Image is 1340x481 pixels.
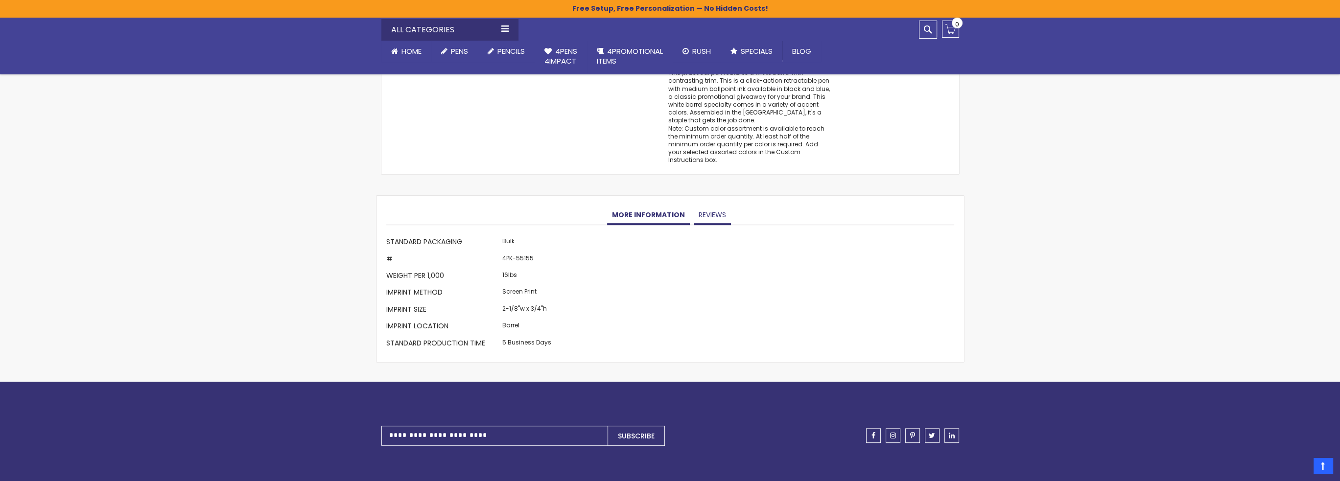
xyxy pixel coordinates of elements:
[386,269,500,285] th: Weight per 1,000
[500,235,554,252] td: Bulk
[381,41,431,62] a: Home
[500,319,554,336] td: Barrel
[535,41,587,72] a: 4Pens4impact
[386,319,500,336] th: Imprint Location
[597,46,663,66] span: 4PROMOTIONAL ITEMS
[942,21,959,38] a: 0
[692,46,711,56] span: Rush
[587,41,673,72] a: 4PROMOTIONALITEMS
[944,428,959,443] a: linkedin
[497,46,525,56] span: Pencils
[673,41,721,62] a: Rush
[500,285,554,302] td: Screen Print
[500,269,554,285] td: 16lbs
[431,41,478,62] a: Pens
[618,431,655,441] span: Subscribe
[386,285,500,302] th: Imprint Method
[607,206,690,225] a: More Information
[478,41,535,62] a: Pencils
[782,41,821,62] a: Blog
[386,336,500,352] th: Standard Production Time
[500,302,554,319] td: 2-1/8"w x 3/4"h
[386,302,500,319] th: Imprint Size
[886,428,900,443] a: instagram
[925,428,940,443] a: twitter
[929,432,935,439] span: twitter
[694,206,731,225] a: Reviews
[866,428,881,443] a: facebook
[451,46,468,56] span: Pens
[386,235,500,252] th: Standard Packaging
[721,41,782,62] a: Specials
[386,252,500,268] th: #
[544,46,577,66] span: 4Pens 4impact
[905,428,920,443] a: pinterest
[890,432,896,439] span: instagram
[955,20,959,29] span: 0
[949,432,955,439] span: linkedin
[381,19,518,41] div: All Categories
[792,46,811,56] span: Blog
[910,432,915,439] span: pinterest
[608,426,665,446] button: Subscribe
[668,69,830,164] div: This practical pen features a white barrel with contrasting trim. This is a click-action retracta...
[741,46,773,56] span: Specials
[500,252,554,268] td: 4PK-55155
[401,46,422,56] span: Home
[500,336,554,352] td: 5 Business Days
[871,432,875,439] span: facebook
